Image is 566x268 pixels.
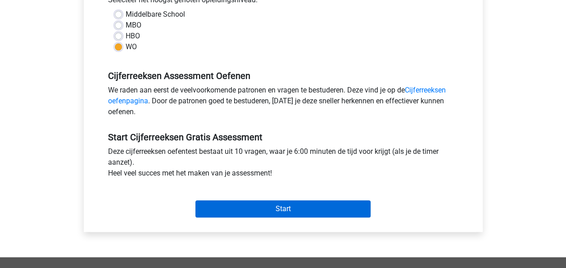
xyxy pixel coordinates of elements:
label: HBO [126,31,140,42]
label: WO [126,42,137,52]
h5: Cijferreeksen Assessment Oefenen [108,70,458,81]
h5: Start Cijferreeksen Gratis Assessment [108,132,458,143]
label: MBO [126,20,141,31]
div: Deze cijferreeksen oefentest bestaat uit 10 vragen, waar je 6:00 minuten de tijd voor krijgt (als... [101,146,465,182]
label: Middelbare School [126,9,185,20]
div: We raden aan eerst de veelvoorkomende patronen en vragen te bestuderen. Deze vind je op de . Door... [101,85,465,121]
input: Start [195,200,371,217]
